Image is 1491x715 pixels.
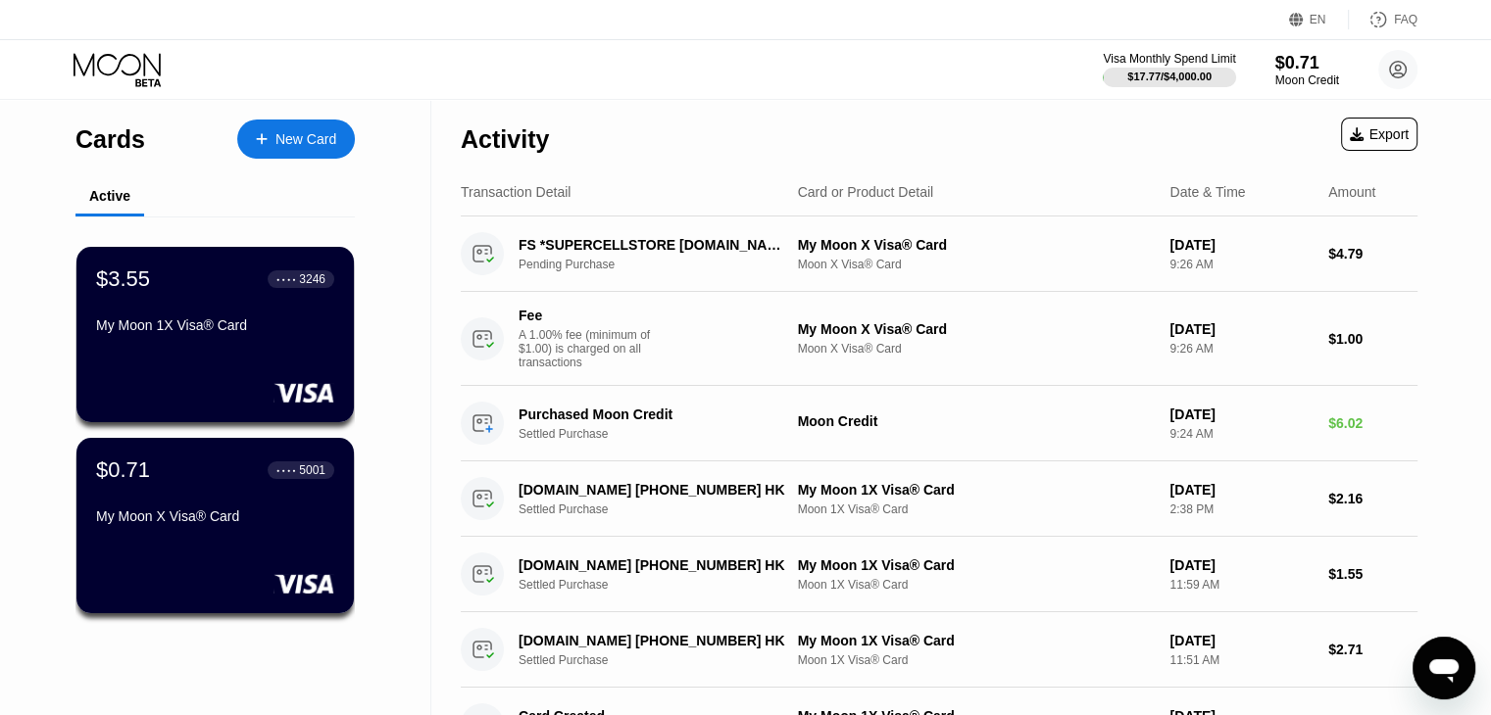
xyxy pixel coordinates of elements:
[1169,406,1313,422] div: [DATE]
[798,557,1155,573] div: My Moon 1X Visa® Card
[798,321,1155,337] div: My Moon X Visa® Card
[1169,653,1313,667] div: 11:51 AM
[96,266,150,292] div: $3.55
[1127,71,1212,82] div: $17.77 / $4,000.00
[1169,184,1245,200] div: Date & Time
[519,557,787,573] div: [DOMAIN_NAME] [PHONE_NUMBER] HK
[237,119,355,159] div: New Card
[1169,427,1313,441] div: 9:24 AM
[519,308,656,323] div: Fee
[76,247,354,422] div: $3.55● ● ● ●3246My Moon 1X Visa® Card
[798,653,1155,667] div: Moon 1X Visa® Card
[798,184,934,200] div: Card or Product Detail
[89,188,130,204] div: Active
[798,237,1155,253] div: My Moon X Visa® Card
[519,406,787,422] div: Purchased Moon Credit
[1328,491,1417,506] div: $2.16
[1169,237,1313,253] div: [DATE]
[1275,73,1339,87] div: Moon Credit
[1289,10,1349,29] div: EN
[798,633,1155,648] div: My Moon 1X Visa® Card
[1169,502,1313,516] div: 2:38 PM
[519,578,808,592] div: Settled Purchase
[1103,52,1235,66] div: Visa Monthly Spend Limit
[1169,342,1313,356] div: 9:26 AM
[798,578,1155,592] div: Moon 1X Visa® Card
[1169,482,1313,498] div: [DATE]
[1328,415,1417,431] div: $6.02
[461,184,571,200] div: Transaction Detail
[1169,258,1313,271] div: 9:26 AM
[519,328,666,369] div: A 1.00% fee (minimum of $1.00) is charged on all transactions
[461,461,1417,537] div: [DOMAIN_NAME] [PHONE_NUMBER] HKSettled PurchaseMy Moon 1X Visa® CardMoon 1X Visa® Card[DATE]2:38 ...
[1328,331,1417,347] div: $1.00
[1275,53,1339,73] div: $0.71
[461,537,1417,612] div: [DOMAIN_NAME] [PHONE_NUMBER] HKSettled PurchaseMy Moon 1X Visa® CardMoon 1X Visa® Card[DATE]11:59...
[1328,566,1417,582] div: $1.55
[461,292,1417,386] div: FeeA 1.00% fee (minimum of $1.00) is charged on all transactionsMy Moon X Visa® CardMoon X Visa® ...
[276,276,296,282] div: ● ● ● ●
[75,125,145,154] div: Cards
[1341,118,1417,151] div: Export
[299,272,325,286] div: 3246
[1169,321,1313,337] div: [DATE]
[1349,10,1417,29] div: FAQ
[1103,52,1235,87] div: Visa Monthly Spend Limit$17.77/$4,000.00
[519,427,808,441] div: Settled Purchase
[76,438,354,613] div: $0.71● ● ● ●5001My Moon X Visa® Card
[519,482,787,498] div: [DOMAIN_NAME] [PHONE_NUMBER] HK
[96,508,334,524] div: My Moon X Visa® Card
[1310,13,1326,26] div: EN
[519,633,787,648] div: [DOMAIN_NAME] [PHONE_NUMBER] HK
[461,386,1417,461] div: Purchased Moon CreditSettled PurchaseMoon Credit[DATE]9:24 AM$6.02
[798,413,1155,429] div: Moon Credit
[299,463,325,477] div: 5001
[461,612,1417,688] div: [DOMAIN_NAME] [PHONE_NUMBER] HKSettled PurchaseMy Moon 1X Visa® CardMoon 1X Visa® Card[DATE]11:51...
[1328,184,1375,200] div: Amount
[798,482,1155,498] div: My Moon 1X Visa® Card
[461,125,549,154] div: Activity
[1169,633,1313,648] div: [DATE]
[519,502,808,516] div: Settled Purchase
[519,258,808,271] div: Pending Purchase
[96,457,150,483] div: $0.71
[1275,53,1339,87] div: $0.71Moon Credit
[276,467,296,473] div: ● ● ● ●
[461,216,1417,292] div: FS *SUPERCELLSTORE [DOMAIN_NAME] NLPending PurchaseMy Moon X Visa® CardMoon X Visa® Card[DATE]9:2...
[1328,642,1417,657] div: $2.71
[1328,246,1417,262] div: $4.79
[798,258,1155,271] div: Moon X Visa® Card
[1394,13,1417,26] div: FAQ
[798,342,1155,356] div: Moon X Visa® Card
[798,502,1155,516] div: Moon 1X Visa® Card
[1169,578,1313,592] div: 11:59 AM
[96,317,334,333] div: My Moon 1X Visa® Card
[519,237,787,253] div: FS *SUPERCELLSTORE [DOMAIN_NAME] NL
[1169,557,1313,573] div: [DATE]
[519,653,808,667] div: Settled Purchase
[1413,637,1475,699] iframe: Button to launch messaging window
[275,131,336,148] div: New Card
[1350,126,1409,142] div: Export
